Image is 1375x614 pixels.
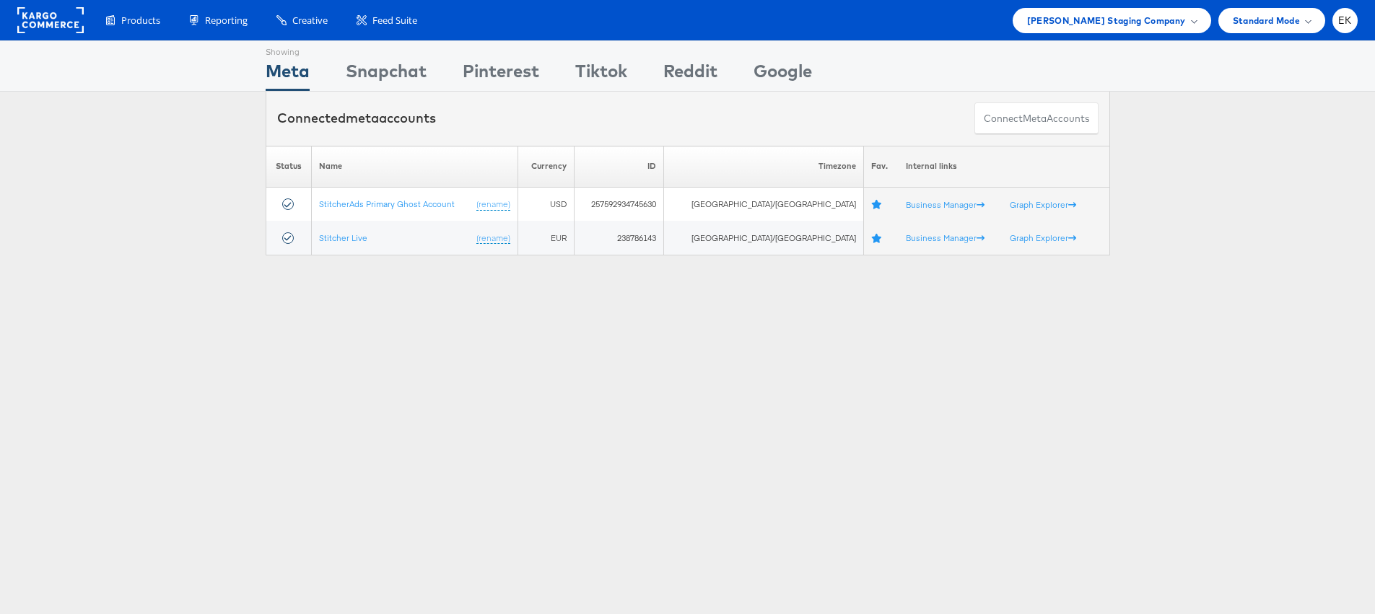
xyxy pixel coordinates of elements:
div: Snapchat [346,58,427,91]
a: (rename) [476,232,510,244]
th: Timezone [663,146,864,187]
th: Status [266,146,312,187]
div: Google [754,58,812,91]
a: Graph Explorer [1010,232,1076,242]
a: (rename) [476,198,510,210]
th: ID [574,146,663,187]
div: Meta [266,58,310,91]
span: [PERSON_NAME] Staging Company [1027,13,1186,28]
a: StitcherAds Primary Ghost Account [319,198,455,209]
div: Pinterest [463,58,539,91]
th: Name [312,146,518,187]
a: Business Manager [906,232,985,242]
td: 257592934745630 [574,187,663,221]
td: USD [518,187,574,221]
td: [GEOGRAPHIC_DATA]/[GEOGRAPHIC_DATA] [663,221,864,255]
td: [GEOGRAPHIC_DATA]/[GEOGRAPHIC_DATA] [663,187,864,221]
span: Standard Mode [1233,13,1300,28]
div: Connected accounts [277,109,436,128]
span: meta [1023,112,1047,126]
span: Feed Suite [372,14,417,27]
div: Reddit [663,58,717,91]
button: ConnectmetaAccounts [974,102,1099,135]
div: Showing [266,41,310,58]
th: Currency [518,146,574,187]
span: Creative [292,14,328,27]
span: EK [1338,16,1352,25]
a: Graph Explorer [1010,198,1076,209]
a: Business Manager [906,198,985,209]
span: meta [346,110,379,126]
div: Tiktok [575,58,627,91]
a: Stitcher Live [319,232,367,242]
span: Reporting [205,14,248,27]
span: Products [121,14,160,27]
td: EUR [518,221,574,255]
td: 238786143 [574,221,663,255]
